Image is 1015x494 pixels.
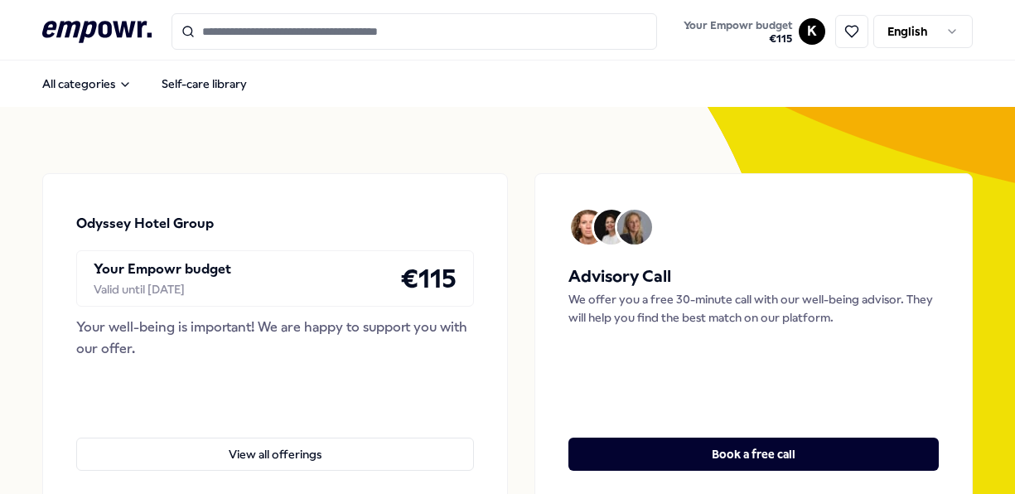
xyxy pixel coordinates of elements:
span: Your Empowr budget [684,19,792,32]
p: We offer you a free 30-minute call with our well-being advisor. They will help you find the best ... [568,290,939,327]
button: Book a free call [568,438,939,471]
button: All categories [29,67,145,100]
h4: € 115 [400,258,457,299]
nav: Main [29,67,260,100]
input: Search for products, categories or subcategories [172,13,657,50]
div: Valid until [DATE] [94,280,231,298]
img: Avatar [571,210,606,245]
a: Self-care library [148,67,260,100]
img: Avatar [594,210,629,245]
a: View all offerings [76,411,473,471]
p: Odyssey Hotel Group [76,213,214,235]
span: € 115 [684,32,792,46]
p: Your Empowr budget [94,259,231,280]
button: Your Empowr budget€115 [680,16,795,49]
div: Your well-being is important! We are happy to support you with our offer. [76,317,473,359]
h5: Advisory Call [568,264,939,290]
button: K [799,18,825,45]
a: Your Empowr budget€115 [677,14,799,49]
button: View all offerings [76,438,473,471]
img: Avatar [617,210,652,245]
